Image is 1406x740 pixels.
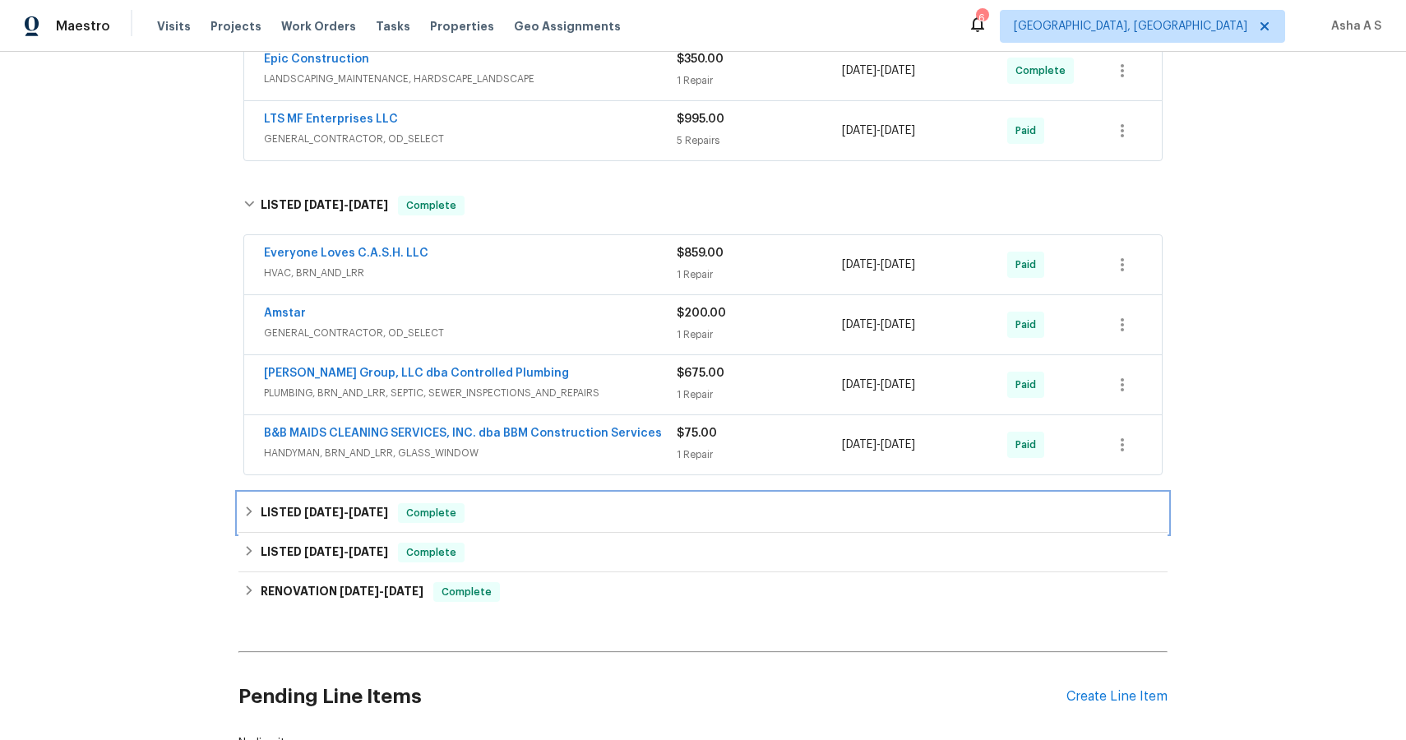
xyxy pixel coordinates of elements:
[842,439,876,451] span: [DATE]
[842,437,915,453] span: -
[340,585,423,597] span: -
[677,368,724,379] span: $675.00
[304,546,388,557] span: -
[677,266,842,283] div: 1 Repair
[842,377,915,393] span: -
[238,572,1168,612] div: RENOVATION [DATE]-[DATE]Complete
[1015,123,1043,139] span: Paid
[881,65,915,76] span: [DATE]
[881,259,915,271] span: [DATE]
[677,386,842,403] div: 1 Repair
[430,18,494,35] span: Properties
[261,196,388,215] h6: LISTED
[264,247,428,259] a: Everyone Loves C.A.S.H. LLC
[435,584,498,600] span: Complete
[349,546,388,557] span: [DATE]
[304,506,388,518] span: -
[261,543,388,562] h6: LISTED
[677,72,842,89] div: 1 Repair
[1066,689,1168,705] div: Create Line Item
[1015,257,1043,273] span: Paid
[376,21,410,32] span: Tasks
[238,179,1168,232] div: LISTED [DATE]-[DATE]Complete
[842,317,915,333] span: -
[677,53,724,65] span: $350.00
[238,533,1168,572] div: LISTED [DATE]-[DATE]Complete
[384,585,423,597] span: [DATE]
[976,10,987,26] div: 6
[1015,437,1043,453] span: Paid
[210,18,261,35] span: Projects
[264,308,306,319] a: Amstar
[264,265,677,281] span: HVAC, BRN_AND_LRR
[842,125,876,136] span: [DATE]
[514,18,621,35] span: Geo Assignments
[281,18,356,35] span: Work Orders
[304,199,344,210] span: [DATE]
[264,445,677,461] span: HANDYMAN, BRN_AND_LRR, GLASS_WINDOW
[264,368,569,379] a: [PERSON_NAME] Group, LLC dba Controlled Plumbing
[261,582,423,602] h6: RENOVATION
[881,439,915,451] span: [DATE]
[842,259,876,271] span: [DATE]
[677,446,842,463] div: 1 Repair
[842,65,876,76] span: [DATE]
[842,257,915,273] span: -
[264,385,677,401] span: PLUMBING, BRN_AND_LRR, SEPTIC, SEWER_INSPECTIONS_AND_REPAIRS
[264,131,677,147] span: GENERAL_CONTRACTOR, OD_SELECT
[677,113,724,125] span: $995.00
[264,53,369,65] a: Epic Construction
[400,505,463,521] span: Complete
[400,544,463,561] span: Complete
[261,503,388,523] h6: LISTED
[1325,18,1381,35] span: Asha A S
[264,428,662,439] a: B&B MAIDS CLEANING SERVICES, INC. dba BBM Construction Services
[881,319,915,331] span: [DATE]
[842,379,876,391] span: [DATE]
[238,659,1066,735] h2: Pending Line Items
[349,199,388,210] span: [DATE]
[1015,62,1072,79] span: Complete
[264,325,677,341] span: GENERAL_CONTRACTOR, OD_SELECT
[881,125,915,136] span: [DATE]
[400,197,463,214] span: Complete
[677,428,717,439] span: $75.00
[304,199,388,210] span: -
[264,113,398,125] a: LTS MF Enterprises LLC
[881,379,915,391] span: [DATE]
[677,326,842,343] div: 1 Repair
[842,123,915,139] span: -
[677,247,724,259] span: $859.00
[340,585,379,597] span: [DATE]
[1015,377,1043,393] span: Paid
[1014,18,1247,35] span: [GEOGRAPHIC_DATA], [GEOGRAPHIC_DATA]
[842,319,876,331] span: [DATE]
[264,71,677,87] span: LANDSCAPING_MAINTENANCE, HARDSCAPE_LANDSCAPE
[157,18,191,35] span: Visits
[677,132,842,149] div: 5 Repairs
[842,62,915,79] span: -
[238,493,1168,533] div: LISTED [DATE]-[DATE]Complete
[349,506,388,518] span: [DATE]
[677,308,726,319] span: $200.00
[304,546,344,557] span: [DATE]
[1015,317,1043,333] span: Paid
[304,506,344,518] span: [DATE]
[56,18,110,35] span: Maestro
